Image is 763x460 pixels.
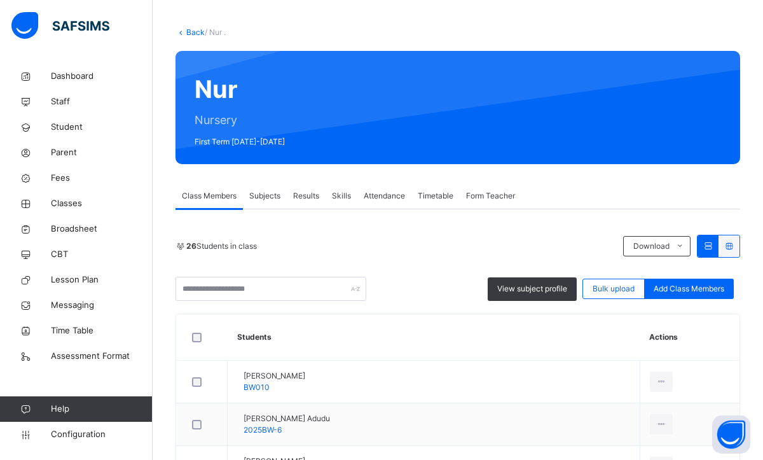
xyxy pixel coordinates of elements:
[51,197,153,210] span: Classes
[51,428,152,441] span: Configuration
[51,172,153,185] span: Fees
[654,283,724,295] span: Add Class Members
[244,370,305,382] span: [PERSON_NAME]
[633,240,670,252] span: Download
[186,240,257,252] span: Students in class
[11,12,109,39] img: safsims
[244,413,330,424] span: [PERSON_NAME] Adudu
[182,190,237,202] span: Class Members
[51,299,153,312] span: Messaging
[51,121,153,134] span: Student
[195,136,285,148] span: First Term [DATE]-[DATE]
[51,70,153,83] span: Dashboard
[364,190,405,202] span: Attendance
[205,27,226,37] span: / Nur .
[244,382,270,392] span: BW010
[228,314,640,361] th: Students
[51,274,153,286] span: Lesson Plan
[244,425,282,435] span: 2025BW-6
[593,283,635,295] span: Bulk upload
[51,248,153,261] span: CBT
[51,146,153,159] span: Parent
[186,241,196,251] b: 26
[293,190,319,202] span: Results
[51,403,152,415] span: Help
[51,223,153,235] span: Broadsheet
[466,190,515,202] span: Form Teacher
[249,190,280,202] span: Subjects
[712,415,750,454] button: Open asap
[332,190,351,202] span: Skills
[51,324,153,337] span: Time Table
[186,27,205,37] a: Back
[51,350,153,363] span: Assessment Format
[418,190,453,202] span: Timetable
[640,314,739,361] th: Actions
[497,283,567,295] span: View subject profile
[51,95,153,108] span: Staff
